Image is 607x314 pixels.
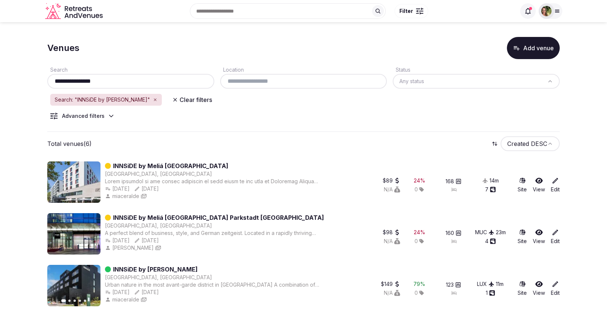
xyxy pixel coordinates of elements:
button: miaceralde [105,192,139,200]
a: Site [518,177,527,193]
button: miaceralde [105,296,139,303]
button: N/A [384,186,400,193]
div: 23 m [496,229,506,236]
button: 14m [490,177,499,184]
button: [GEOGRAPHIC_DATA], [GEOGRAPHIC_DATA] [105,170,212,178]
button: 7 [485,186,496,193]
button: Go to slide 3 [74,300,76,302]
button: $98 [383,229,400,236]
button: LUX [477,280,494,288]
button: 23m [496,229,506,236]
label: Location [220,66,244,73]
div: [DATE] [105,237,130,244]
span: 0 [415,238,418,245]
button: 24% [414,177,425,184]
button: Go to slide 5 [84,300,86,302]
button: [DATE] [105,185,130,192]
button: [PERSON_NAME] [105,244,154,252]
div: 24 % [414,177,425,184]
button: [DATE] [134,237,159,244]
div: Lorem ipsumdol si ame consec adipiscin el sedd eiusm te inc utla et Doloremag Aliqua enimad min v... [105,178,321,185]
label: Status [393,66,410,73]
button: [GEOGRAPHIC_DATA], [GEOGRAPHIC_DATA] [105,274,212,281]
button: $89 [383,177,400,184]
img: Shay Tippie [541,6,552,16]
button: 168 [446,178,461,185]
div: Urban nature in the most avant-garde district in [GEOGRAPHIC_DATA] A combination of design, techn... [105,281,321,289]
span: 168 [446,178,454,185]
a: View [533,280,545,297]
button: [DATE] [134,185,159,192]
div: 79 % [413,280,425,288]
button: Go to slide 2 [68,300,71,302]
span: 123 [446,281,454,289]
div: Advanced filters [62,112,105,120]
button: Filter [395,4,428,18]
button: [GEOGRAPHIC_DATA], [GEOGRAPHIC_DATA] [105,222,212,229]
button: [DATE] [134,289,159,296]
a: View [533,177,545,193]
button: 160 [446,229,461,237]
button: 1 [486,289,495,297]
button: MUC [475,229,494,236]
img: Featured image for INNSiDE by Melia Luxembourg [47,265,100,306]
h1: Venues [47,42,79,54]
button: Go to slide 1 [61,299,66,302]
a: Edit [551,229,560,245]
button: 79% [413,280,425,288]
img: Featured image for INNSiDE by Meliá München Parkstadt Schwabing [47,213,100,255]
button: N/A [384,289,400,297]
a: View [533,229,545,245]
a: Site [518,280,527,297]
img: Featured image for INNSiDE by Meliá Frankfurt Ostend [47,161,100,203]
span: 0 [415,289,418,297]
button: N/A [384,238,400,245]
button: 4 [485,238,496,245]
p: Total venues (6) [47,140,92,148]
div: 11 m [496,280,504,288]
span: 0 [415,186,418,193]
label: Search [47,66,68,73]
span: Search: "INNSiDE by [PERSON_NAME]" [55,96,150,103]
button: Add venue [507,37,560,59]
button: $149 [381,280,400,288]
span: Filter [399,7,413,15]
span: [PERSON_NAME] [112,244,154,252]
a: INNSiDE by Meliá [GEOGRAPHIC_DATA] Parkstadt [GEOGRAPHIC_DATA] [113,213,324,222]
button: 11m [496,280,504,288]
div: A perfect blend of business, style, and German zeitgeist. Located in a rapidly thriving district ... [105,229,321,237]
a: Edit [551,177,560,193]
button: [DATE] [105,289,130,296]
a: Site [518,229,527,245]
a: Edit [551,280,560,297]
svg: Retreats and Venues company logo [45,3,104,20]
a: INNSiDE by [PERSON_NAME] [113,265,198,274]
span: miaceralde [112,192,139,200]
button: 123 [446,281,461,289]
div: 14 m [490,177,499,184]
button: Go to slide 4 [79,300,81,302]
a: INNSiDE by Meliá [GEOGRAPHIC_DATA] [113,161,228,170]
a: Visit the homepage [45,3,104,20]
